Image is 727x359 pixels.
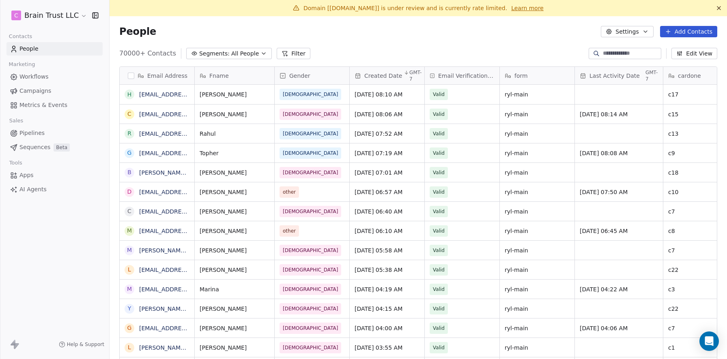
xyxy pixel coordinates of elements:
[59,341,104,348] a: Help & Support
[200,324,269,332] span: [PERSON_NAME]
[10,9,86,22] button: CBrain Trust LLC
[200,285,269,293] span: Marina
[6,126,103,140] a: Pipelines
[195,67,274,84] div: Fname
[6,157,26,169] span: Tools
[350,67,424,84] div: Created DateGMT-7
[433,90,445,98] span: Valid
[678,72,701,80] span: cardone
[364,72,402,80] span: Created Date
[54,143,70,152] span: Beta
[355,227,419,235] span: [DATE] 06:10 AM
[19,185,47,194] span: AI Agents
[355,110,419,118] span: [DATE] 08:06 AM
[303,5,507,11] span: Domain [[DOMAIN_NAME]] is under review and is currently rate limited.
[580,149,658,157] span: [DATE] 08:08 AM
[505,169,570,177] span: ryl-main
[119,49,176,58] span: 70000+ Contacts
[589,72,640,80] span: Last Activity Date
[355,324,419,332] span: [DATE] 04:00 AM
[200,305,269,313] span: [PERSON_NAME]
[231,49,259,58] span: All People
[289,72,310,80] span: Gender
[283,285,338,293] span: [DEMOGRAPHIC_DATA]
[514,72,528,80] span: form
[6,98,103,112] a: Metrics & Events
[119,26,156,38] span: People
[67,341,104,348] span: Help & Support
[139,325,239,331] a: [EMAIL_ADDRESS][DOMAIN_NAME]
[699,331,719,351] div: Open Intercom Messenger
[433,207,445,216] span: Valid
[147,72,187,80] span: Email Address
[6,141,103,154] a: SequencesBeta
[283,227,296,235] span: other
[505,188,570,196] span: ryl-main
[6,183,103,196] a: AI Agents
[200,207,269,216] span: [PERSON_NAME]
[601,26,653,37] button: Settings
[6,42,103,56] a: People
[505,130,570,138] span: ryl-main
[505,207,570,216] span: ryl-main
[433,188,445,196] span: Valid
[283,149,338,157] span: [DEMOGRAPHIC_DATA]
[139,150,239,156] a: [EMAIL_ADDRESS][DOMAIN_NAME]
[139,111,239,118] a: [EMAIL_ADDRESS][DOMAIN_NAME]
[139,247,286,254] a: [PERSON_NAME][EMAIL_ADDRESS][DOMAIN_NAME]
[283,169,338,177] span: [DEMOGRAPHIC_DATA]
[283,305,338,313] span: [DEMOGRAPHIC_DATA]
[127,90,132,99] div: h
[283,130,338,138] span: [DEMOGRAPHIC_DATA]
[500,67,574,84] div: form
[128,265,131,274] div: l
[505,227,570,235] span: ryl-main
[139,228,239,234] a: [EMAIL_ADDRESS][DOMAIN_NAME]
[355,90,419,98] span: [DATE] 08:10 AM
[200,169,269,177] span: [PERSON_NAME]
[277,48,310,59] button: Filter
[200,266,269,274] span: [PERSON_NAME]
[209,72,229,80] span: Fname
[127,285,132,293] div: m
[433,130,445,138] span: Valid
[355,285,419,293] span: [DATE] 04:19 AM
[200,227,269,235] span: [PERSON_NAME]
[127,188,132,196] div: d
[19,143,50,152] span: Sequences
[355,169,419,177] span: [DATE] 07:01 AM
[283,344,338,352] span: [DEMOGRAPHIC_DATA]
[283,266,338,274] span: [DEMOGRAPHIC_DATA]
[139,130,239,137] a: [EMAIL_ADDRESS][DOMAIN_NAME]
[139,344,286,351] a: [PERSON_NAME][EMAIL_ADDRESS][DOMAIN_NAME]
[433,324,445,332] span: Valid
[127,129,131,138] div: r
[128,304,131,313] div: y
[6,169,103,182] a: Apps
[6,115,27,127] span: Sales
[355,207,419,216] span: [DATE] 06:40 AM
[505,285,570,293] span: ryl-main
[139,91,239,98] a: [EMAIL_ADDRESS][DOMAIN_NAME]
[199,49,230,58] span: Segments:
[19,45,39,53] span: People
[505,149,570,157] span: ryl-main
[505,305,570,313] span: ryl-main
[283,90,338,98] span: [DEMOGRAPHIC_DATA]
[6,70,103,83] a: Workflows
[580,188,658,196] span: [DATE] 07:50 AM
[425,67,499,84] div: Email Verification Status
[19,101,67,109] span: Metrics & Events
[14,11,18,19] span: C
[283,188,296,196] span: other
[5,30,36,43] span: Contacts
[283,324,338,332] span: [DEMOGRAPHIC_DATA]
[19,129,45,137] span: Pipelines
[660,26,717,37] button: Add Contacts
[127,227,132,235] div: m
[200,246,269,254] span: [PERSON_NAME]
[505,266,570,274] span: ryl-main
[433,169,445,177] span: Valid
[139,169,286,176] a: [PERSON_NAME][EMAIL_ADDRESS][DOMAIN_NAME]
[580,324,658,332] span: [DATE] 04:06 AM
